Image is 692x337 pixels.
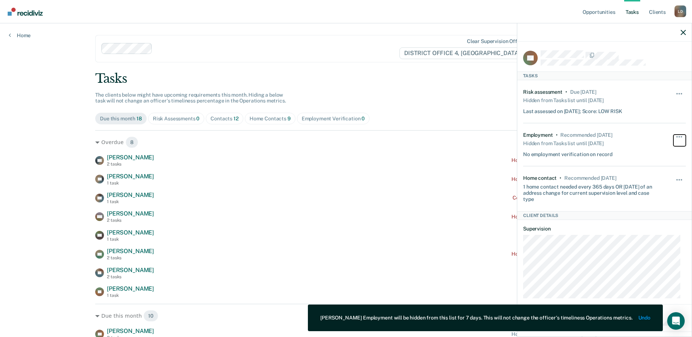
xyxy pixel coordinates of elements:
[107,237,154,242] div: 1 task
[107,229,154,236] span: [PERSON_NAME]
[107,181,154,186] div: 1 task
[107,274,154,279] div: 2 tasks
[523,148,612,158] div: No employment verification on record
[513,195,597,201] div: Contact recommended a month ago
[9,32,31,39] a: Home
[511,176,597,182] div: Home contact recommended [DATE]
[107,267,154,274] span: [PERSON_NAME]
[399,47,530,59] span: DISTRICT OFFICE 4, [GEOGRAPHIC_DATA]
[107,218,154,223] div: 2 tasks
[107,154,154,161] span: [PERSON_NAME]
[523,132,553,138] div: Employment
[95,71,597,86] div: Tasks
[125,136,138,148] span: 8
[560,132,612,138] div: Recommended in 23 days
[674,5,686,17] div: L D
[556,132,558,138] div: •
[107,210,154,217] span: [PERSON_NAME]
[107,191,154,198] span: [PERSON_NAME]
[95,92,286,104] span: The clients below might have upcoming requirements this month. Hiding a below task will not chang...
[107,248,154,255] span: [PERSON_NAME]
[523,175,557,181] div: Home contact
[143,310,158,322] span: 10
[287,116,291,121] span: 9
[674,5,686,17] button: Profile dropdown button
[523,181,659,202] div: 1 home contact needed every 365 days OR [DATE] of an address change for current supervision level...
[560,175,561,181] div: •
[95,310,597,322] div: Due this month
[667,312,685,330] div: Open Intercom Messenger
[107,199,154,204] div: 1 task
[638,315,650,321] button: Undo
[8,8,43,16] img: Recidiviz
[136,116,142,121] span: 18
[511,214,597,220] div: Home contact recommended [DATE]
[250,116,291,122] div: Home Contacts
[511,157,597,163] div: Home contact recommended [DATE]
[107,285,154,292] span: [PERSON_NAME]
[107,255,154,260] div: 2 tasks
[196,116,200,121] span: 0
[570,89,596,95] div: Due 3 months ago
[302,116,365,122] div: Employment Verification
[210,116,239,122] div: Contacts
[107,162,154,167] div: 2 tasks
[107,293,154,298] div: 1 task
[233,116,239,121] span: 12
[362,116,365,121] span: 0
[467,38,529,44] div: Clear supervision officers
[107,173,154,180] span: [PERSON_NAME]
[153,116,200,122] div: Risk Assessments
[523,226,686,232] dt: Supervision
[523,95,604,105] div: Hidden from Tasks list until [DATE]
[523,89,563,95] div: Risk assessment
[320,315,633,321] div: [PERSON_NAME] Employment will be hidden from this list for 7 days. This will not change the offic...
[564,175,616,181] div: Recommended in 23 days
[517,71,692,80] div: Tasks
[511,251,597,257] div: Home contact recommended [DATE]
[565,89,567,95] div: •
[517,211,692,220] div: Client Details
[107,328,154,334] span: [PERSON_NAME]
[523,138,604,148] div: Hidden from Tasks list until [DATE]
[95,136,597,148] div: Overdue
[523,105,622,115] div: Last assessed on [DATE]; Score: LOW RISK
[100,116,142,122] div: Due this month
